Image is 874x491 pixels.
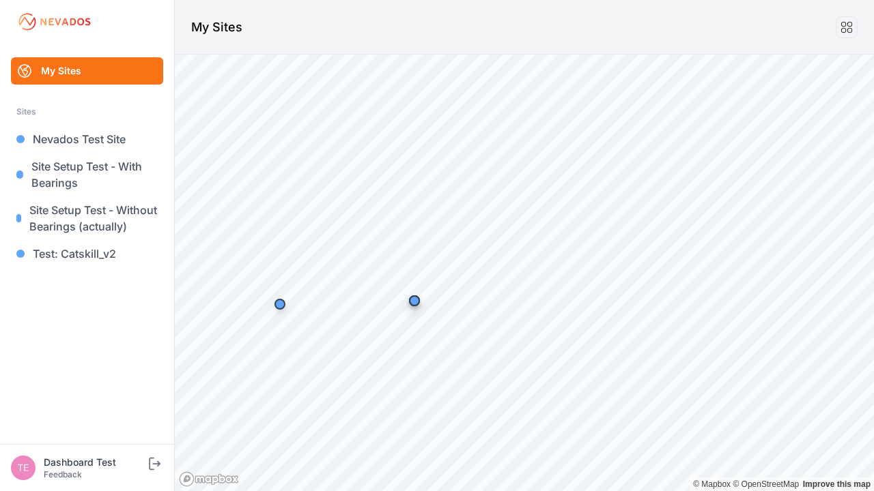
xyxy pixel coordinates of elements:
[44,469,82,479] a: Feedback
[175,55,874,491] canvas: Map
[11,196,163,240] a: Site Setup Test - Without Bearings (actually)
[11,57,163,85] a: My Sites
[11,240,163,267] a: Test: Catskill_v2
[693,479,731,489] a: Mapbox
[11,125,163,153] a: Nevados Test Site
[803,479,871,489] a: Map feedback
[44,456,146,469] div: Dashboard Test
[191,18,242,37] h1: My Sites
[179,471,239,487] a: Mapbox logo
[401,287,428,314] div: Map marker
[16,11,93,33] img: Nevados
[16,104,158,120] div: Sites
[733,479,799,489] a: OpenStreetMap
[266,291,294,318] div: Map marker
[11,153,163,196] a: Site Setup Test - With Bearings
[11,456,36,480] img: Dashboard Test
